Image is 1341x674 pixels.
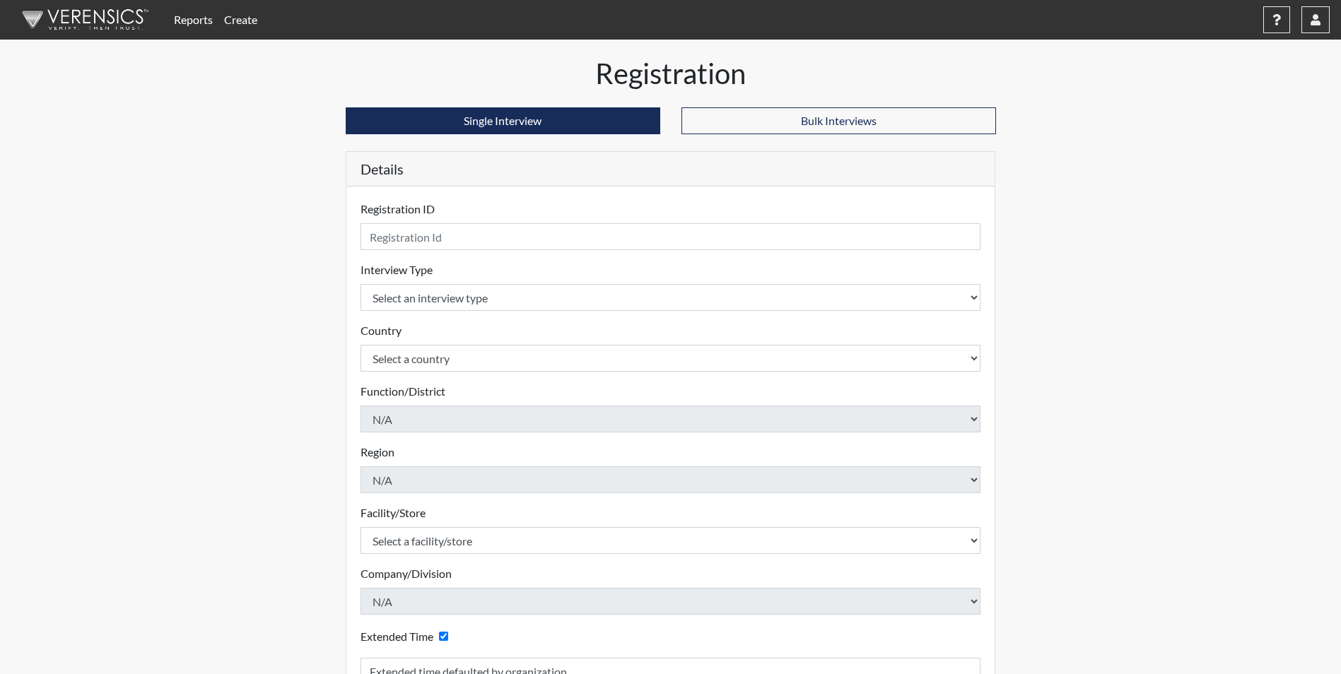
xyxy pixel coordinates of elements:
[361,504,426,521] label: Facility/Store
[168,6,218,34] a: Reports
[681,107,996,134] button: Bulk Interviews
[361,322,402,339] label: Country
[361,261,433,278] label: Interview Type
[361,565,452,582] label: Company/Division
[218,6,263,34] a: Create
[346,107,660,134] button: Single Interview
[361,626,454,646] div: Checking this box will provide the interviewee with an accomodation of extra time to answer each ...
[361,201,435,218] label: Registration ID
[346,57,996,90] h1: Registration
[361,383,445,400] label: Function/District
[361,628,433,645] label: Extended Time
[346,152,995,187] h5: Details
[361,444,394,461] label: Region
[361,223,981,250] input: Insert a Registration ID, which needs to be a unique alphanumeric value for each interviewee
